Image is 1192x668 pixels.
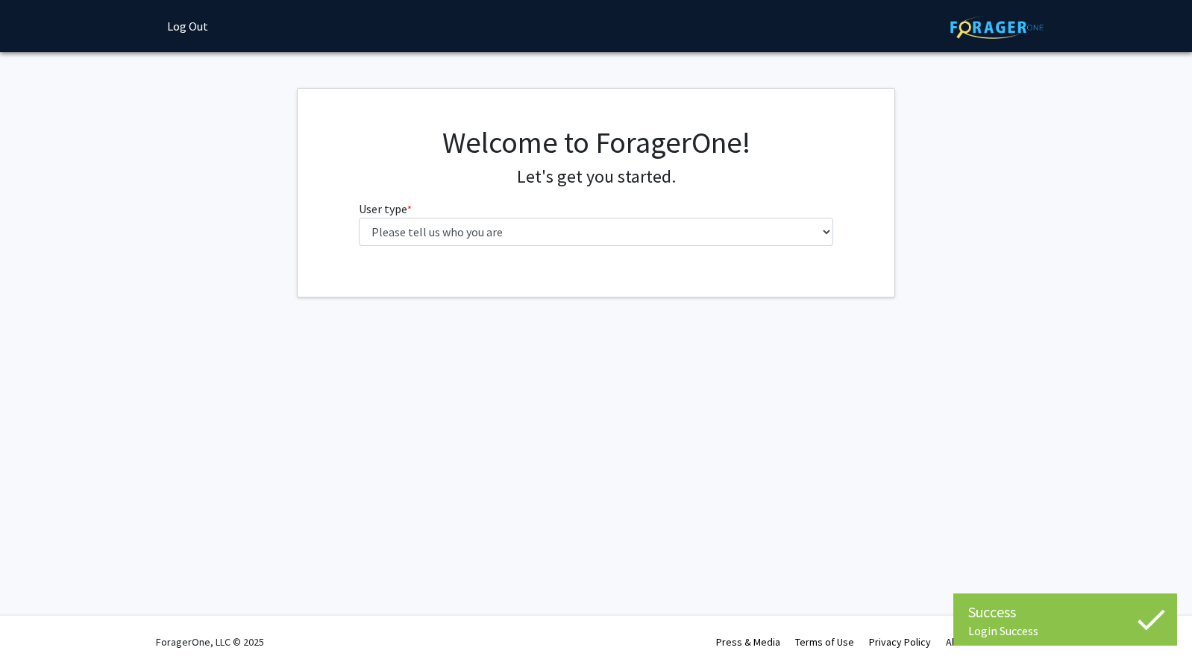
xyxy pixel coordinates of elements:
[968,601,1162,623] div: Success
[359,125,834,160] h1: Welcome to ForagerOne!
[946,635,973,649] a: About
[716,635,780,649] a: Press & Media
[359,200,412,218] label: User type
[359,166,834,188] h4: Let's get you started.
[869,635,931,649] a: Privacy Policy
[156,616,264,668] div: ForagerOne, LLC © 2025
[968,623,1162,638] div: Login Success
[795,635,854,649] a: Terms of Use
[950,16,1044,39] img: ForagerOne Logo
